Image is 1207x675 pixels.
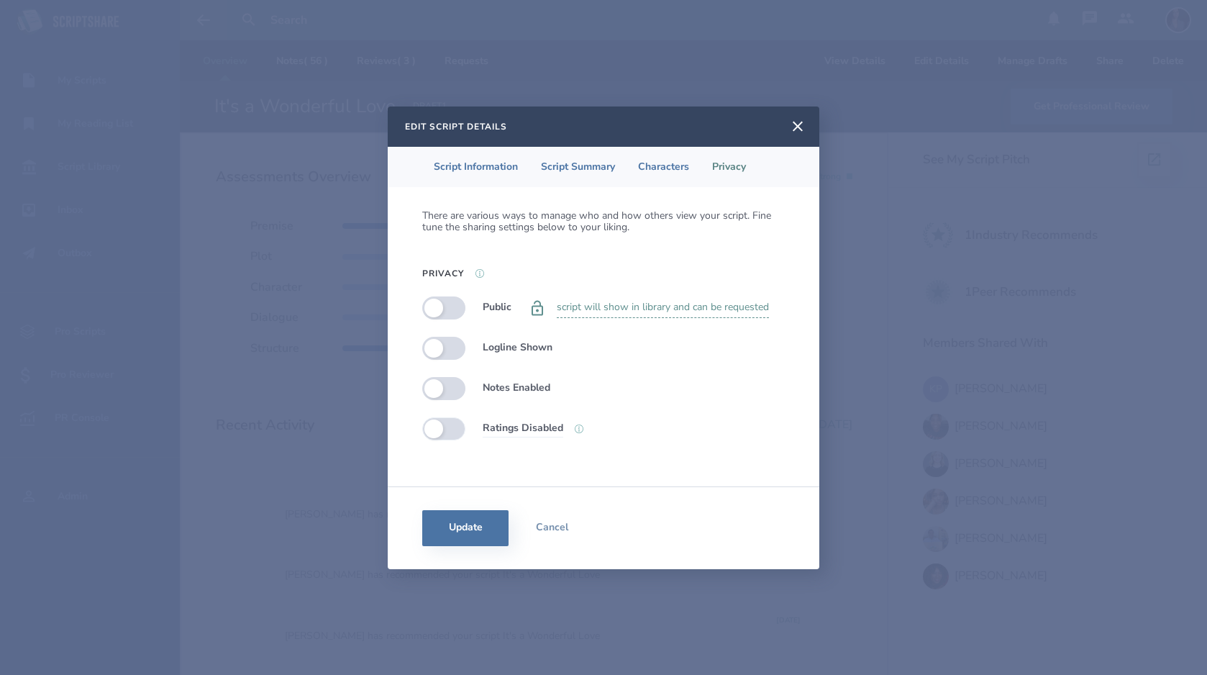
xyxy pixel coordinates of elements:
[483,339,552,357] label: Logline Shown
[422,268,464,279] h3: Privacy
[509,510,595,546] button: Cancel
[483,379,550,397] label: Notes Enabled
[557,297,769,318] p: script will show in library and can be requested
[422,147,529,187] li: Script Information
[422,210,785,233] p: There are various ways to manage who and how others view your script. Fine tune the sharing setti...
[483,420,563,438] label: Ratings Disabled
[405,121,507,132] h2: Edit Script Details
[529,147,627,187] li: Script Summary
[627,147,701,187] li: Characters
[422,510,509,546] button: Update
[483,299,511,317] label: Public
[701,147,757,187] li: Privacy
